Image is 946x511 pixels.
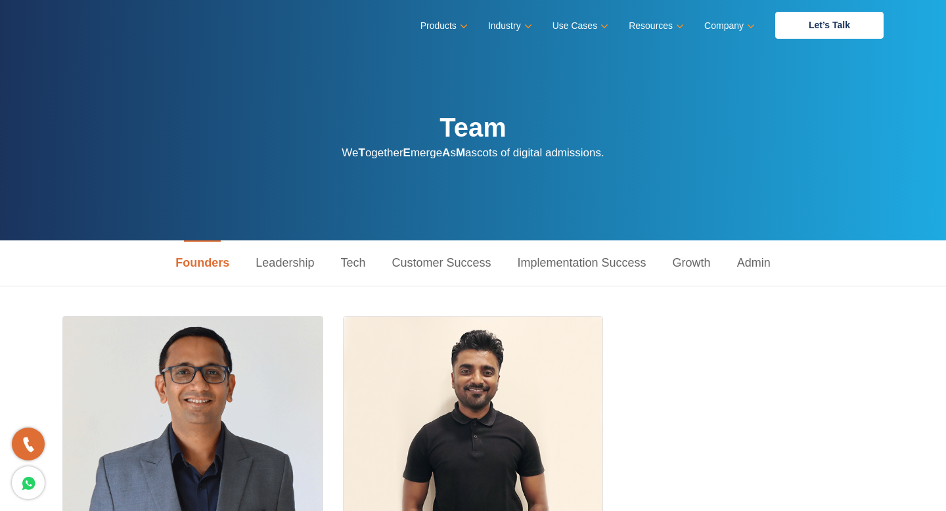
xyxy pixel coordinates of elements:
[488,16,529,35] a: Industry
[359,146,365,159] strong: T
[378,240,504,286] a: Customer Success
[342,143,604,162] p: We ogether merge s ascots of digital admissions.
[420,16,465,35] a: Products
[439,113,507,142] strong: Team
[552,16,606,35] a: Use Cases
[724,240,784,286] a: Admin
[629,16,681,35] a: Resources
[704,16,752,35] a: Company
[242,240,327,286] a: Leadership
[775,12,884,39] a: Let’s Talk
[660,240,724,286] a: Growth
[456,146,465,159] strong: M
[403,146,411,159] strong: E
[505,240,660,286] a: Implementation Success
[327,240,378,286] a: Tech
[442,146,450,159] strong: A
[162,240,242,286] a: Founders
